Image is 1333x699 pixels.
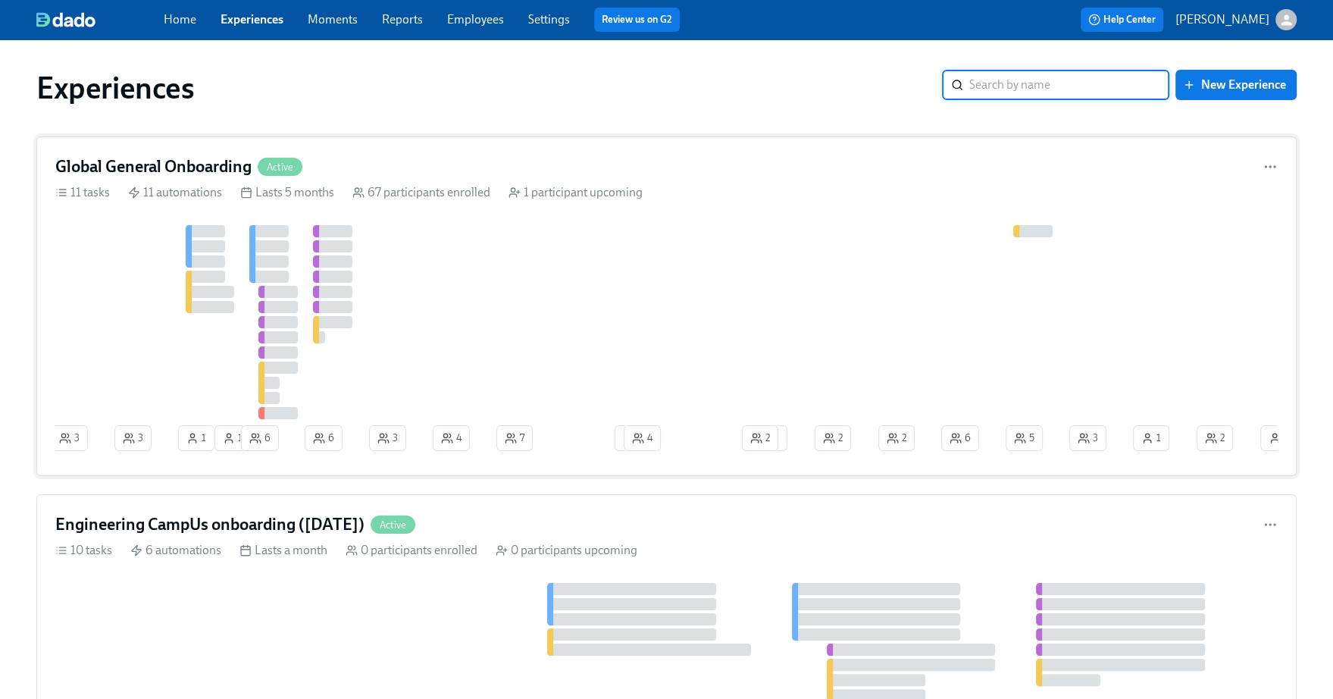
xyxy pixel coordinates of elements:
span: 6 [313,431,334,446]
button: 2 [1197,425,1233,451]
button: 3 [51,425,88,451]
button: 4 [433,425,470,451]
div: Lasts a month [239,542,327,559]
button: 5 [1006,425,1043,451]
button: 1 [178,425,214,451]
button: 2 [815,425,851,451]
a: Reports [382,12,423,27]
span: 1 [223,431,243,446]
span: 3 [59,431,80,446]
a: Experiences [221,12,283,27]
span: 3 [123,431,143,446]
button: 7 [496,425,533,451]
button: 3 [615,425,652,451]
a: Global General OnboardingActive11 tasks 11 automations Lasts 5 months 67 participants enrolled 1 ... [36,136,1297,476]
div: 11 tasks [55,184,110,201]
a: Review us on G2 [602,12,672,27]
button: Review us on G2 [594,8,680,32]
div: Lasts 5 months [240,184,334,201]
button: 3 [114,425,152,451]
input: Search by name [969,70,1169,100]
button: 1 [214,425,251,451]
div: 10 tasks [55,542,112,559]
span: 2 [750,431,770,446]
span: Active [258,161,302,173]
h4: Engineering CampUs onboarding ([DATE]) [55,513,365,536]
button: [PERSON_NAME] [1175,9,1297,30]
button: 4 [624,425,661,451]
span: 4 [441,431,462,446]
span: 2 [1205,431,1225,446]
a: dado [36,12,164,27]
span: 4 [632,431,652,446]
span: 3 [377,431,398,446]
span: Help Center [1088,12,1156,27]
span: 1 [186,431,206,446]
div: 11 automations [128,184,222,201]
span: 3 [1078,431,1098,446]
a: Settings [528,12,570,27]
a: Home [164,12,196,27]
span: 6 [249,431,271,446]
span: 3 [623,431,643,446]
button: 1 [1260,425,1297,451]
span: Active [371,519,415,531]
div: 1 participant upcoming [508,184,643,201]
div: 0 participants enrolled [346,542,477,559]
h1: Experiences [36,70,195,106]
span: New Experience [1186,77,1286,92]
a: Moments [308,12,358,27]
span: 5 [1014,431,1034,446]
button: 1 [1133,425,1169,451]
span: 1 [1269,431,1288,446]
button: 3 [369,425,406,451]
button: 3 [1069,425,1106,451]
p: [PERSON_NAME] [1175,11,1269,28]
button: 6 [941,425,979,451]
button: Help Center [1081,8,1163,32]
span: 7 [505,431,524,446]
button: 2 [742,425,778,451]
div: 67 participants enrolled [352,184,490,201]
span: 6 [950,431,971,446]
div: 0 participants upcoming [496,542,637,559]
img: dado [36,12,95,27]
div: 6 automations [130,542,221,559]
button: 2 [878,425,915,451]
button: 6 [241,425,279,451]
span: 2 [823,431,843,446]
h4: Global General Onboarding [55,155,252,178]
span: 2 [887,431,906,446]
a: Employees [447,12,504,27]
span: 1 [1141,431,1161,446]
button: 6 [305,425,343,451]
button: New Experience [1175,70,1297,100]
